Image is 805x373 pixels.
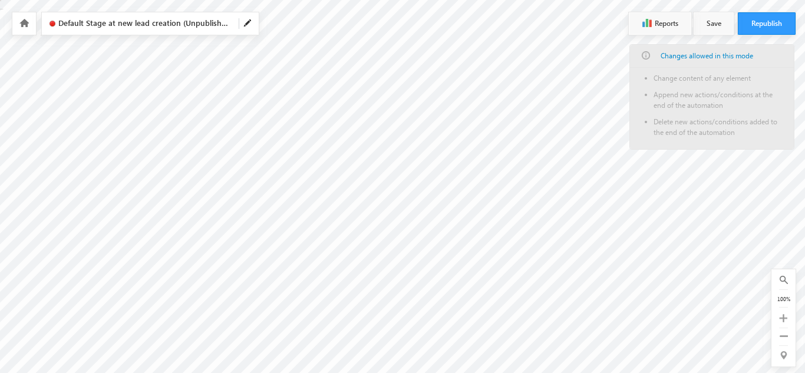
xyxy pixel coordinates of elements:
span: Click to Edit [48,18,230,29]
li: Append new actions/conditions at the end of the automation [654,90,785,111]
button: Reports [629,12,691,35]
li: Change content of any element [654,73,785,84]
div: Zoom In [776,311,791,325]
div: Click to Edit [42,12,259,35]
button: Save [694,12,734,35]
button: Republish [738,12,796,35]
a: Zoom Out [780,332,788,342]
a: Zoom In [779,314,787,324]
a: Changes allowed in this mode [661,45,756,67]
li: Delete new actions/conditions added to the end of the automation [654,117,785,138]
div: 100% [776,293,791,304]
div: Click to Edit [41,12,259,35]
span: Default Stage at new lead creation (Unpublished) [58,18,229,29]
div: Zoom Out [776,332,791,342]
